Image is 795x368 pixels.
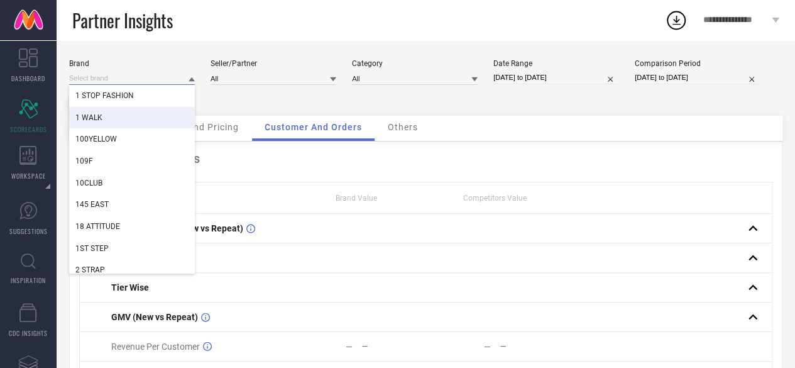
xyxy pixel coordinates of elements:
[388,122,418,132] span: Others
[352,59,478,68] div: Category
[75,157,93,165] span: 109F
[75,265,105,274] span: 2 STRAP
[75,200,109,209] span: 145 EAST
[500,342,564,351] div: —
[72,8,173,33] span: Partner Insights
[211,59,336,68] div: Seller/Partner
[10,125,47,134] span: SCORECARDS
[69,172,195,194] div: 10CLUB
[75,113,102,122] span: 1 WALK
[69,238,195,259] div: 1ST STEP
[111,312,198,322] span: GMV (New vs Repeat)
[11,171,46,181] span: WORKSPACE
[635,71,760,84] input: Select comparison period
[69,107,195,128] div: 1 WALK
[69,85,195,106] div: 1 STOP FASHION
[493,59,619,68] div: Date Range
[69,216,195,237] div: 18 ATTITUDE
[111,282,149,293] span: Tier Wise
[665,9,688,31] div: Open download list
[11,74,45,83] span: DASHBOARD
[69,259,195,281] div: 2 STRAP
[75,222,120,231] span: 18 ATTITUDE
[346,342,353,352] div: —
[635,59,760,68] div: Comparison Period
[484,342,491,352] div: —
[75,91,134,100] span: 1 STOP FASHION
[69,128,195,150] div: 100YELLOW
[336,194,377,203] span: Brand Value
[69,194,195,215] div: 145 EAST
[69,72,195,85] input: Select brand
[69,150,195,172] div: 109F
[69,59,195,68] div: Brand
[75,135,117,143] span: 100YELLOW
[362,342,425,351] div: —
[75,179,102,187] span: 10CLUB
[75,244,109,253] span: 1ST STEP
[11,276,46,285] span: INSPIRATION
[265,122,362,132] span: Customer And Orders
[111,342,200,352] span: Revenue Per Customer
[79,151,772,166] div: Customer And Orders
[9,328,48,338] span: CDC INSIGHTS
[493,71,619,84] input: Select date range
[463,194,527,203] span: Competitors Value
[9,226,48,236] span: SUGGESTIONS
